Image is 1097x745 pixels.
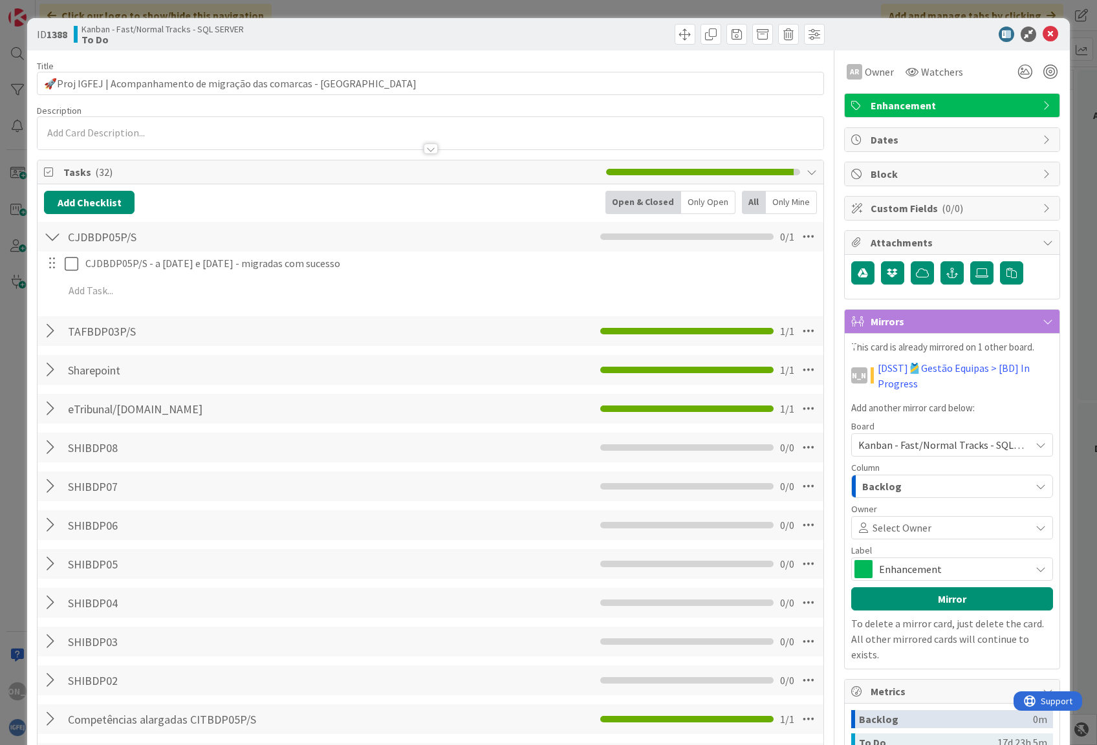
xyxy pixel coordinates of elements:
input: Add Checklist... [63,630,354,653]
button: Mirror [851,587,1053,610]
span: 0 / 0 [780,634,794,649]
span: Support [27,2,59,17]
span: Dates [871,132,1036,147]
b: To Do [81,34,244,45]
span: Attachments [871,235,1036,250]
input: Add Checklist... [63,513,354,537]
input: Add Checklist... [63,397,354,420]
span: ( 32 ) [95,166,113,178]
input: Add Checklist... [63,358,354,382]
span: Block [871,166,1036,182]
span: Board [851,422,874,431]
span: Owner [865,64,894,80]
input: Add Checklist... [63,436,354,459]
span: Kanban - Fast/Normal Tracks - SQL SERVER [858,438,1050,451]
span: Metrics [871,684,1036,699]
span: 1 / 1 [780,711,794,727]
label: Title [37,60,54,72]
span: Label [851,546,872,555]
span: Watchers [921,64,963,80]
span: 1 / 1 [780,362,794,378]
span: ID [37,27,67,42]
div: Only Open [681,191,735,214]
span: 1 / 1 [780,323,794,339]
span: Owner [851,504,877,513]
div: Open & Closed [605,191,681,214]
button: Add Checklist [44,191,135,214]
div: Backlog [859,710,1033,728]
span: Custom Fields [871,200,1036,216]
span: Description [37,105,81,116]
span: Enhancement [871,98,1036,113]
span: 0 / 0 [780,595,794,610]
span: Select Owner [873,520,931,535]
input: Add Checklist... [63,225,354,248]
button: Backlog [851,475,1053,498]
span: 1 / 1 [780,401,794,416]
p: CJDBDP05P/S - a [DATE] e [DATE] - migradas com sucesso [85,256,814,271]
span: Enhancement [879,560,1024,578]
div: Only Mine [766,191,817,214]
span: 0 / 0 [780,479,794,494]
input: Add Checklist... [63,319,354,343]
input: Add Checklist... [63,552,354,576]
span: 0 / 1 [780,229,794,244]
span: Tasks [63,164,599,180]
input: Add Checklist... [63,475,354,498]
div: AR [847,64,862,80]
span: 0 / 0 [780,673,794,688]
input: type card name here... [37,72,823,95]
span: Column [851,463,880,472]
span: Backlog [862,478,902,495]
b: 1388 [47,28,67,41]
div: All [742,191,766,214]
input: Add Checklist... [63,591,354,614]
a: [DSST]🎽Gestão Equipas > [BD] In Progress [878,360,1053,391]
div: 0m [1033,710,1047,728]
div: [PERSON_NAME] [851,367,867,383]
span: ( 0/0 ) [942,202,963,215]
span: 0 / 0 [780,517,794,533]
input: Add Checklist... [63,669,354,692]
p: To delete a mirror card, just delete the card. All other mirrored cards will continue to exists. [851,616,1053,662]
p: This card is already mirrored on 1 other board. [851,340,1053,355]
span: Kanban - Fast/Normal Tracks - SQL SERVER [81,24,244,34]
span: 0 / 0 [780,440,794,455]
span: 0 / 0 [780,556,794,572]
span: Mirrors [871,314,1036,329]
input: Add Checklist... [63,707,354,731]
p: Add another mirror card below: [851,401,1053,416]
